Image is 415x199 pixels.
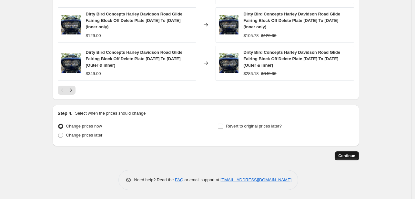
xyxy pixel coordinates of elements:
div: $349.00 [86,71,101,77]
span: Change prices later [66,133,103,137]
h2: Step 4. [58,110,73,117]
strike: $129.00 [261,33,277,39]
a: [EMAIL_ADDRESS][DOMAIN_NAME] [220,177,291,182]
img: HarleyRoadGlideFairingBlockOffDeletePlate2015To20234_80x.jpg [219,53,238,73]
div: $286.18 [244,71,259,77]
button: Continue [335,151,359,160]
span: Change prices now [66,124,102,128]
img: HarleyRoadGlideFairingBlockOffDeletePlate2015To20234_80x.jpg [61,15,81,34]
span: Dirty Bird Concepts Harley Davidson Road Glide Fairing Block Off Delete Plate [DATE] To [DATE] (I... [244,12,340,29]
div: $129.00 [86,33,101,39]
span: or email support at [183,177,220,182]
a: FAQ [175,177,183,182]
img: HarleyRoadGlideFairingBlockOffDeletePlate2015To20234_80x.jpg [61,53,81,73]
span: Revert to original prices later? [226,124,282,128]
span: Dirty Bird Concepts Harley Davidson Road Glide Fairing Block Off Delete Plate [DATE] To [DATE] (I... [86,12,183,29]
button: Next [66,86,76,95]
strike: $349.00 [261,71,277,77]
span: Need help? Read the [134,177,175,182]
span: Continue [339,153,355,158]
span: Dirty Bird Concepts Harley Davidson Road Glide Fairing Block Off Delete Plate [DATE] To [DATE] (O... [86,50,183,68]
img: HarleyRoadGlideFairingBlockOffDeletePlate2015To20234_80x.jpg [219,15,238,34]
p: Select when the prices should change [75,110,146,117]
div: $105.78 [244,33,259,39]
span: Dirty Bird Concepts Harley Davidson Road Glide Fairing Block Off Delete Plate [DATE] To [DATE] (O... [244,50,340,68]
nav: Pagination [58,86,76,95]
